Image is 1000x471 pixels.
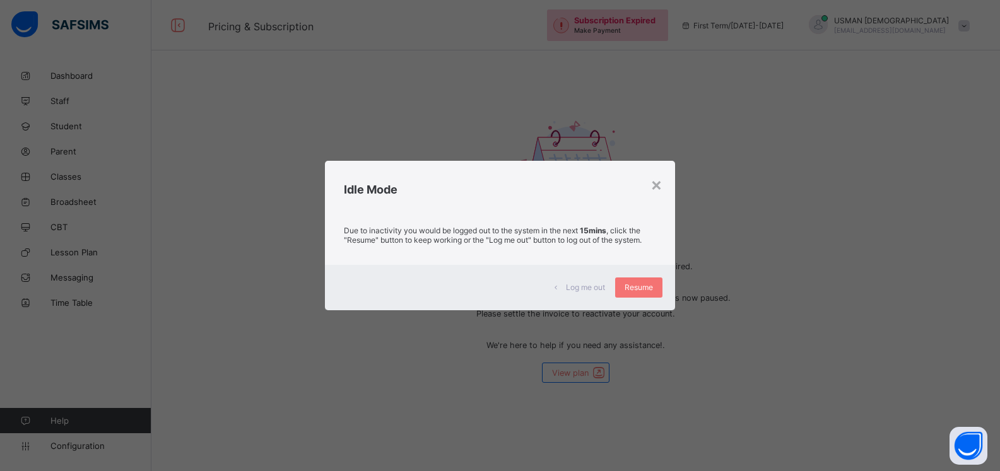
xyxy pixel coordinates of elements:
[625,282,653,292] span: Resume
[566,282,605,292] span: Log me out
[650,173,662,195] div: ×
[580,226,606,235] strong: 15mins
[344,183,656,196] h2: Idle Mode
[950,427,987,465] button: Open asap
[344,226,656,245] p: Due to inactivity you would be logged out to the system in the next , click the "Resume" button t...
